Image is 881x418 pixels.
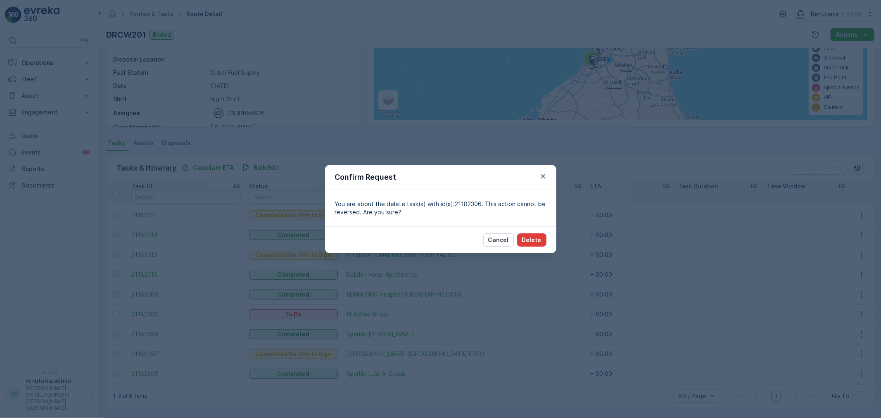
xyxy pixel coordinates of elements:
[335,200,546,216] p: You are about the delete task(s) with id(s):21182306. This action cannot be reversed. Are you sure?
[483,233,514,247] button: Cancel
[335,171,397,183] p: Confirm Request
[517,233,546,247] button: Delete
[522,236,541,244] p: Delete
[488,236,509,244] p: Cancel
